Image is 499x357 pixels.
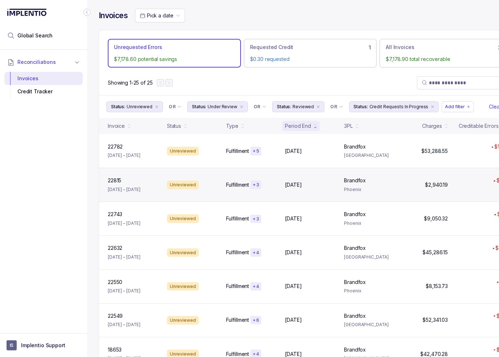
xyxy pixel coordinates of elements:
[166,102,184,112] button: Filter Chip Connector undefined
[226,249,249,256] p: Fulfillment
[226,181,249,188] p: Fulfillment
[425,181,448,188] p: $2,940.19
[108,253,140,261] p: [DATE] – [DATE]
[106,101,487,112] ul: Filter Group
[226,122,238,130] div: Type
[285,249,302,256] p: [DATE]
[344,279,366,286] p: Brandfox
[253,216,259,222] p: + 3
[327,102,346,112] button: Filter Chip Connector undefined
[330,104,337,110] p: OR
[108,312,123,320] p: 22549
[239,104,245,110] div: remove content
[253,182,259,188] p: + 3
[108,321,140,328] p: [DATE] – [DATE]
[251,102,269,112] button: Filter Chip Connector undefined
[349,101,439,112] button: Filter Chip Credit Requests In Progress
[108,279,122,286] p: 22550
[344,346,366,353] p: Brandfox
[344,211,366,218] p: Brandfox
[285,181,302,188] p: [DATE]
[7,340,17,350] span: User initials
[17,58,56,66] span: Reconciliations
[253,317,259,323] p: + 6
[423,249,448,256] p: $45,286.15
[423,316,448,324] p: $52,341.03
[344,122,353,130] div: 3PL
[493,349,495,351] img: red pointer upwards
[108,220,140,227] p: [DATE] – [DATE]
[285,147,302,155] p: [DATE]
[108,122,125,130] div: Invoice
[272,101,324,112] button: Filter Chip Reviewed
[354,103,368,110] p: Status:
[106,101,163,112] button: Filter Chip Unreviewed
[108,211,122,218] p: 22743
[4,54,83,70] button: Reconciliations
[208,103,237,110] p: Under Review
[108,244,122,252] p: 22632
[344,312,366,320] p: Brandfox
[226,147,249,155] p: Fulfillment
[187,101,248,112] button: Filter Chip Under Review
[108,79,152,86] div: Remaining page entries
[369,103,429,110] p: Credit Requests In Progress
[108,79,152,86] p: Showing 1-25 of 25
[430,104,435,110] div: remove content
[167,316,199,325] div: Unreviewed
[192,103,206,110] p: Status:
[83,8,91,17] div: Collapse Icon
[369,45,371,50] h6: 1
[344,287,394,295] p: Phoenix
[147,12,173,19] span: Pick a date
[250,44,294,51] p: Requested Credit
[386,44,414,51] p: All Invoices
[169,104,176,110] p: OR
[99,11,128,21] h4: Invoices
[108,186,140,193] p: [DATE] – [DATE]
[285,122,311,130] div: Period End
[250,56,371,63] p: $0.30 requested
[491,146,494,148] img: red pointer upwards
[127,103,152,110] p: Unreviewed
[445,103,465,110] p: Add filter
[293,103,314,110] p: Reviewed
[424,215,448,222] p: $9,050.32
[277,103,291,110] p: Status:
[167,282,199,291] div: Unreviewed
[344,220,394,227] p: Phoenix
[253,284,259,289] p: + 4
[226,316,249,324] p: Fulfillment
[253,148,259,154] p: + 5
[108,152,140,159] p: [DATE] – [DATE]
[344,253,394,261] p: [GEOGRAPHIC_DATA]
[167,248,199,257] div: Unreviewed
[344,186,394,193] p: Phoenix
[493,180,495,182] img: red pointer upwards
[253,250,259,256] p: + 4
[226,215,249,222] p: Fulfillment
[167,122,181,130] div: Status
[10,85,77,98] div: Credit Tracker
[344,143,366,150] p: Brandfox
[442,101,474,112] button: Filter Chip Add filter
[344,177,366,184] p: Brandfox
[494,214,496,215] img: red pointer upwards
[114,56,235,63] p: $7,178.60 potential savings
[17,32,53,39] span: Global Search
[496,281,499,283] img: red pointer upwards
[108,177,121,184] p: 22815
[167,180,199,189] div: Unreviewed
[285,283,302,290] p: [DATE]
[253,351,259,357] p: + 4
[426,283,448,290] p: $8,153.73
[108,287,140,295] p: [DATE] – [DATE]
[254,104,266,110] li: Filter Chip Connector undefined
[108,346,122,353] p: 18653
[422,122,442,130] div: Charges
[154,104,160,110] div: remove content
